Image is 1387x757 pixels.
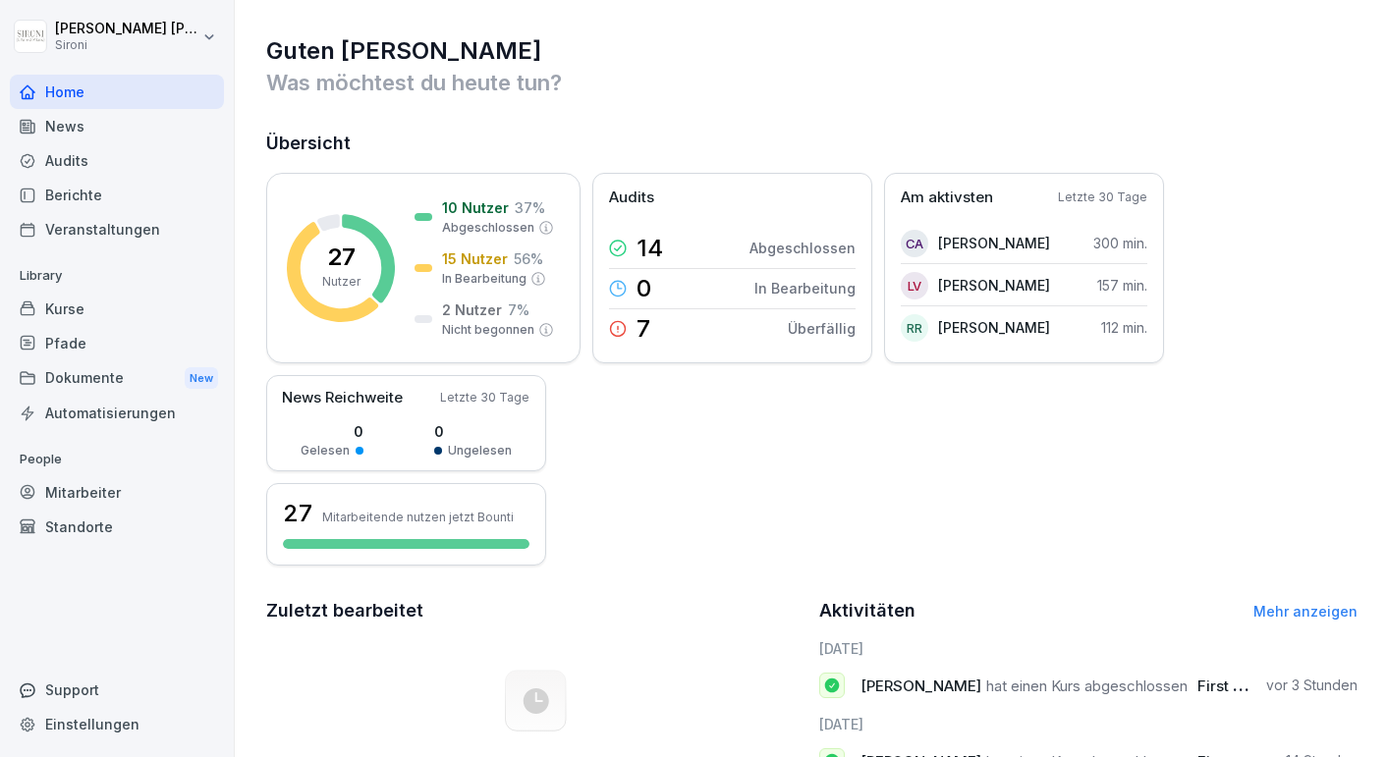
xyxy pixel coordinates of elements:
[10,510,224,544] a: Standorte
[10,475,224,510] a: Mitarbeiter
[637,237,663,260] p: 14
[266,67,1358,98] p: Was möchtest du heute tun?
[10,360,224,397] a: DokumenteNew
[819,597,915,624] h2: Aktivitäten
[1253,603,1358,620] a: Mehr anzeigen
[10,109,224,143] a: News
[1266,676,1358,695] p: vor 3 Stunden
[1197,676,1256,695] span: First Aid
[609,187,654,209] p: Audits
[860,676,981,695] span: [PERSON_NAME]
[10,360,224,397] div: Dokumente
[442,270,527,288] p: In Bearbeitung
[322,510,514,524] p: Mitarbeitende nutzen jetzt Bounti
[266,597,805,624] h2: Zuletzt bearbeitet
[754,278,856,298] p: In Bearbeitung
[440,389,529,406] p: Letzte 30 Tage
[442,197,509,218] p: 10 Nutzer
[301,442,350,460] p: Gelesen
[442,321,534,339] p: Nicht begonnen
[10,75,224,109] a: Home
[442,248,508,269] p: 15 Nutzer
[10,444,224,475] p: People
[442,219,534,237] p: Abgeschlossen
[514,248,543,269] p: 56 %
[448,442,512,460] p: Ungelesen
[1101,317,1147,338] p: 112 min.
[10,707,224,741] a: Einstellungen
[637,317,650,341] p: 7
[901,272,928,299] div: LV
[938,233,1050,253] p: [PERSON_NAME]
[938,317,1050,338] p: [PERSON_NAME]
[10,673,224,707] div: Support
[434,421,512,442] p: 0
[10,178,224,212] a: Berichte
[283,497,312,530] h3: 27
[819,714,1359,734] h6: [DATE]
[185,367,218,390] div: New
[819,638,1359,659] h6: [DATE]
[637,277,651,300] p: 0
[10,326,224,360] a: Pfade
[282,387,403,409] p: News Reichweite
[901,230,928,257] div: CA
[788,318,856,339] p: Überfällig
[10,396,224,430] a: Automatisierungen
[938,275,1050,296] p: [PERSON_NAME]
[10,260,224,292] p: Library
[1093,233,1147,253] p: 300 min.
[515,197,545,218] p: 37 %
[10,143,224,178] a: Audits
[901,314,928,342] div: RR
[508,299,529,320] p: 7 %
[266,130,1358,157] h2: Übersicht
[301,421,363,442] p: 0
[442,299,502,320] p: 2 Nutzer
[327,245,356,269] p: 27
[55,21,198,37] p: [PERSON_NAME] [PERSON_NAME]
[10,292,224,326] a: Kurse
[322,273,361,291] p: Nutzer
[55,38,198,52] p: Sironi
[266,35,1358,67] h1: Guten [PERSON_NAME]
[1058,189,1147,206] p: Letzte 30 Tage
[749,238,856,258] p: Abgeschlossen
[1097,275,1147,296] p: 157 min.
[901,187,993,209] p: Am aktivsten
[986,676,1188,695] span: hat einen Kurs abgeschlossen
[10,212,224,246] a: Veranstaltungen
